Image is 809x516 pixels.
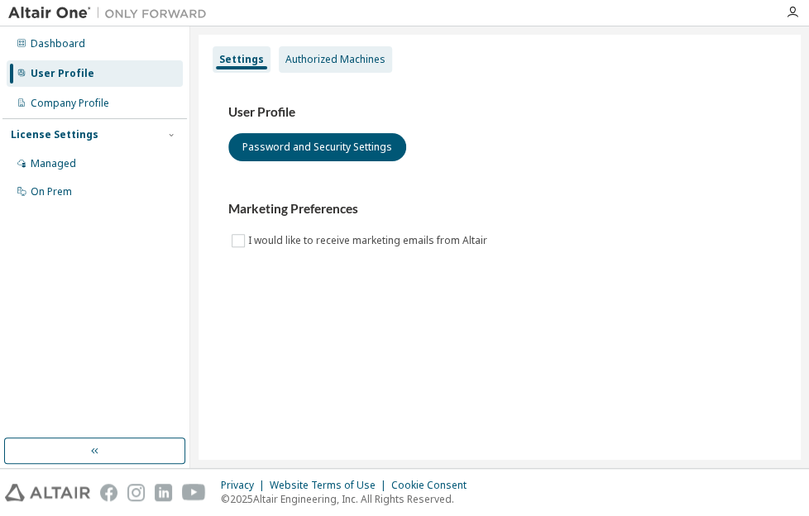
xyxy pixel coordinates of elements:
div: User Profile [31,67,94,80]
div: License Settings [11,128,98,141]
p: © 2025 Altair Engineering, Inc. All Rights Reserved. [221,492,476,506]
label: I would like to receive marketing emails from Altair [248,231,491,251]
img: youtube.svg [182,484,206,501]
img: facebook.svg [100,484,117,501]
div: Cookie Consent [391,479,476,492]
div: Website Terms of Use [270,479,391,492]
img: linkedin.svg [155,484,172,501]
div: Settings [219,53,264,66]
div: Managed [31,157,76,170]
div: Company Profile [31,97,109,110]
button: Password and Security Settings [228,133,406,161]
div: On Prem [31,185,72,198]
img: Altair One [8,5,215,21]
div: Authorized Machines [285,53,385,66]
div: Privacy [221,479,270,492]
h3: User Profile [228,104,771,121]
div: Dashboard [31,37,85,50]
img: altair_logo.svg [5,484,90,501]
h3: Marketing Preferences [228,201,771,217]
img: instagram.svg [127,484,145,501]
